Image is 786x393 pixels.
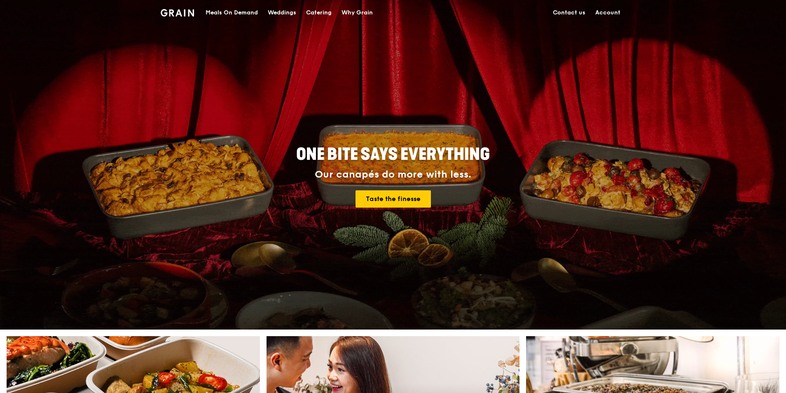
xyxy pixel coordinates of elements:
a: Account [590,0,625,25]
a: Contact us [548,0,590,25]
a: Why Grain [337,0,378,25]
div: Our canapés do more with less. [245,169,541,180]
div: Catering [306,0,332,25]
img: Grain [161,9,194,16]
div: Weddings [268,0,296,25]
a: Catering [301,0,337,25]
a: Taste the finesse [356,190,431,208]
div: Meals On Demand [206,0,258,25]
span: ONE BITE SAYS EVERYTHING [296,145,490,164]
div: Why Grain [342,0,373,25]
a: Weddings [263,0,301,25]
